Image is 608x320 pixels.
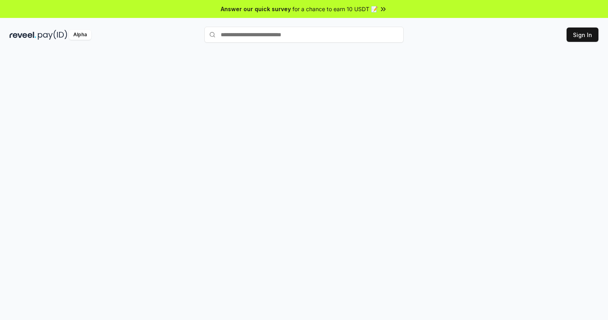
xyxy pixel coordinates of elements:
div: Alpha [69,30,91,40]
img: pay_id [38,30,67,40]
span: for a chance to earn 10 USDT 📝 [292,5,378,13]
span: Answer our quick survey [221,5,291,13]
img: reveel_dark [10,30,36,40]
button: Sign In [567,27,598,42]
